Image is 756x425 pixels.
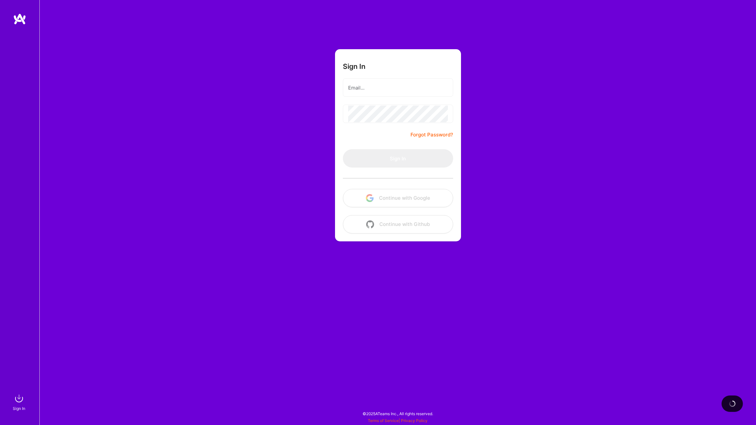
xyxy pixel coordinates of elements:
[410,131,453,139] a: Forgot Password?
[368,418,428,423] span: |
[343,189,453,207] button: Continue with Google
[366,194,374,202] img: icon
[348,79,448,96] input: Email...
[401,418,428,423] a: Privacy Policy
[343,62,366,71] h3: Sign In
[14,392,26,412] a: sign inSign In
[729,400,736,407] img: loading
[368,418,399,423] a: Terms of Service
[366,220,374,228] img: icon
[39,405,756,422] div: © 2025 ATeams Inc., All rights reserved.
[13,13,26,25] img: logo
[12,392,26,405] img: sign in
[343,215,453,233] button: Continue with Github
[13,405,25,412] div: Sign In
[343,149,453,168] button: Sign In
